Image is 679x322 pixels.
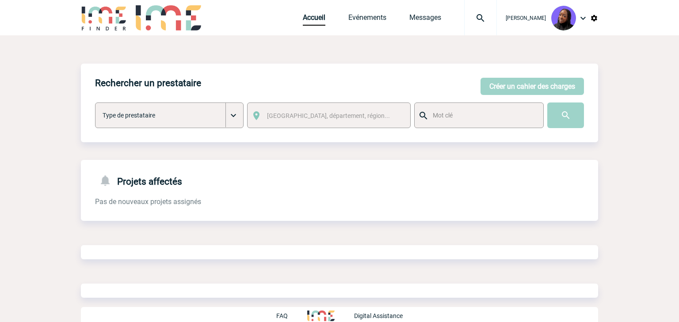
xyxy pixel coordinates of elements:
[547,102,584,128] input: Submit
[81,5,127,30] img: IME-Finder
[307,311,335,321] img: http://www.idealmeetingsevents.fr/
[506,15,546,21] span: [PERSON_NAME]
[276,311,307,319] a: FAQ
[95,197,201,206] span: Pas de nouveaux projets assignés
[354,312,403,319] p: Digital Assistance
[99,174,117,187] img: notifications-24-px-g.png
[409,13,441,26] a: Messages
[431,110,535,121] input: Mot clé
[276,312,288,319] p: FAQ
[303,13,325,26] a: Accueil
[95,174,182,187] h4: Projets affectés
[95,78,201,88] h4: Rechercher un prestataire
[348,13,386,26] a: Evénements
[551,6,576,30] img: 131349-0.png
[267,112,390,119] span: [GEOGRAPHIC_DATA], département, région...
